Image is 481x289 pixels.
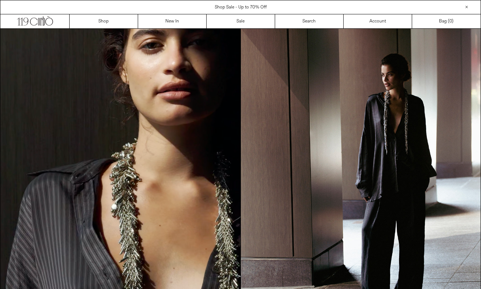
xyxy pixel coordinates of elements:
a: Account [344,14,412,28]
a: Shop [70,14,138,28]
a: Shop Sale - Up to 70% Off [215,4,267,10]
span: ) [449,18,453,25]
a: Bag () [412,14,481,28]
a: Search [275,14,344,28]
span: 0 [449,18,452,24]
a: New In [138,14,207,28]
a: Sale [207,14,275,28]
